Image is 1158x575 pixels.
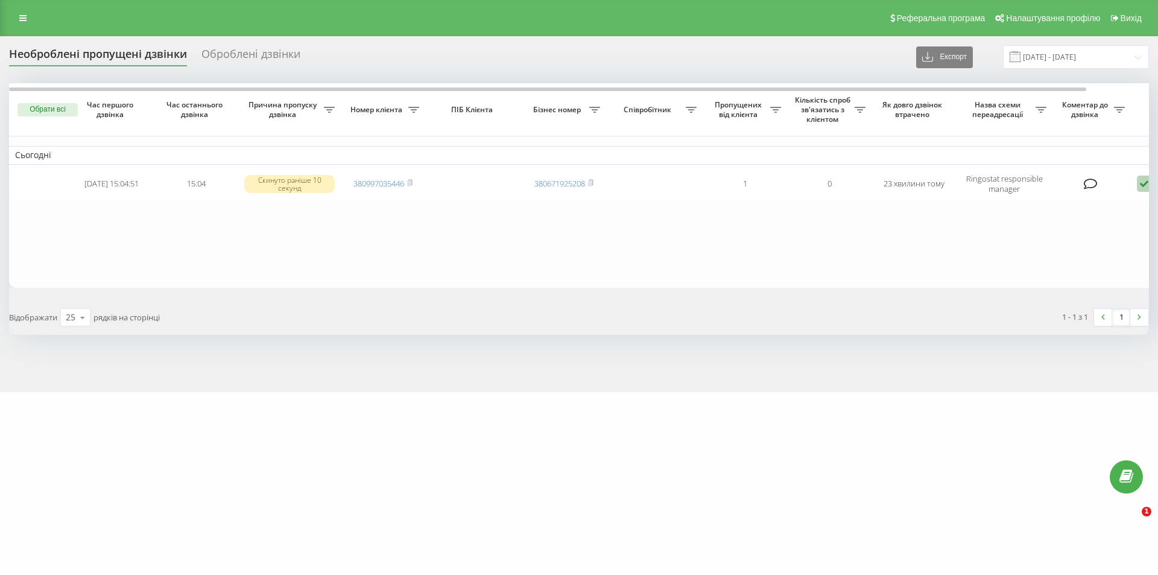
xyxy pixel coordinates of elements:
[244,100,324,119] span: Причина пропуску дзвінка
[93,312,160,323] span: рядків на сторінці
[353,178,404,189] a: 380997035446
[347,105,408,115] span: Номер клієнта
[612,105,686,115] span: Співробітник
[79,100,144,119] span: Час першого дзвінка
[1062,311,1088,323] div: 1 - 1 з 1
[793,95,855,124] span: Кількість спроб зв'язатись з клієнтом
[1112,309,1130,326] a: 1
[69,167,154,201] td: [DATE] 15:04:51
[435,105,511,115] span: ПІБ Клієнта
[897,13,986,23] span: Реферальна програма
[703,167,787,201] td: 1
[1006,13,1100,23] span: Налаштування профілю
[1058,100,1114,119] span: Коментар до дзвінка
[9,312,57,323] span: Відображати
[1117,507,1146,536] iframe: Intercom live chat
[201,48,300,66] div: Оброблені дзвінки
[956,167,1052,201] td: Ringostat responsible manager
[66,311,75,323] div: 25
[787,167,872,201] td: 0
[528,105,589,115] span: Бізнес номер
[709,100,770,119] span: Пропущених від клієнта
[17,103,78,116] button: Обрати всі
[872,167,956,201] td: 23 хвилини тому
[163,100,229,119] span: Час останнього дзвінка
[881,100,946,119] span: Як довго дзвінок втрачено
[916,46,973,68] button: Експорт
[534,178,585,189] a: 380671925208
[9,48,187,66] div: Необроблені пропущені дзвінки
[1121,13,1142,23] span: Вихід
[244,175,335,193] div: Скинуто раніше 10 секунд
[154,167,238,201] td: 15:04
[1142,507,1151,516] span: 1
[962,100,1036,119] span: Назва схеми переадресації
